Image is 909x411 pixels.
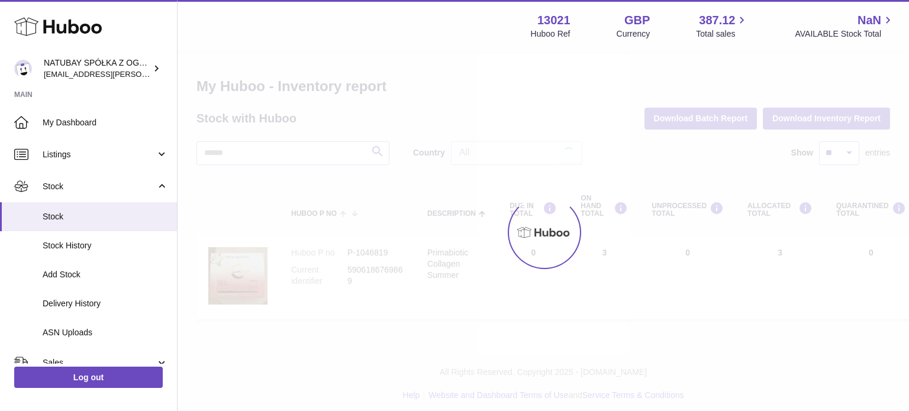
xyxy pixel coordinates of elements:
a: Log out [14,367,163,388]
span: ASN Uploads [43,327,168,338]
div: Currency [617,28,650,40]
span: NaN [858,12,881,28]
span: 387.12 [699,12,735,28]
span: Stock History [43,240,168,251]
span: Delivery History [43,298,168,309]
span: Sales [43,357,156,368]
span: [EMAIL_ADDRESS][PERSON_NAME][DOMAIN_NAME] [44,69,237,79]
span: Add Stock [43,269,168,280]
div: Huboo Ref [531,28,570,40]
span: AVAILABLE Stock Total [795,28,895,40]
span: Stock [43,211,168,222]
a: 387.12 Total sales [696,12,749,40]
span: My Dashboard [43,117,168,128]
span: Listings [43,149,156,160]
span: Stock [43,181,156,192]
span: Total sales [696,28,749,40]
strong: GBP [624,12,650,28]
div: NATUBAY SPÓŁKA Z OGRANICZONĄ ODPOWIEDZIALNOŚCIĄ [44,57,150,80]
img: kacper.antkowski@natubay.pl [14,60,32,77]
strong: 13021 [537,12,570,28]
a: NaN AVAILABLE Stock Total [795,12,895,40]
